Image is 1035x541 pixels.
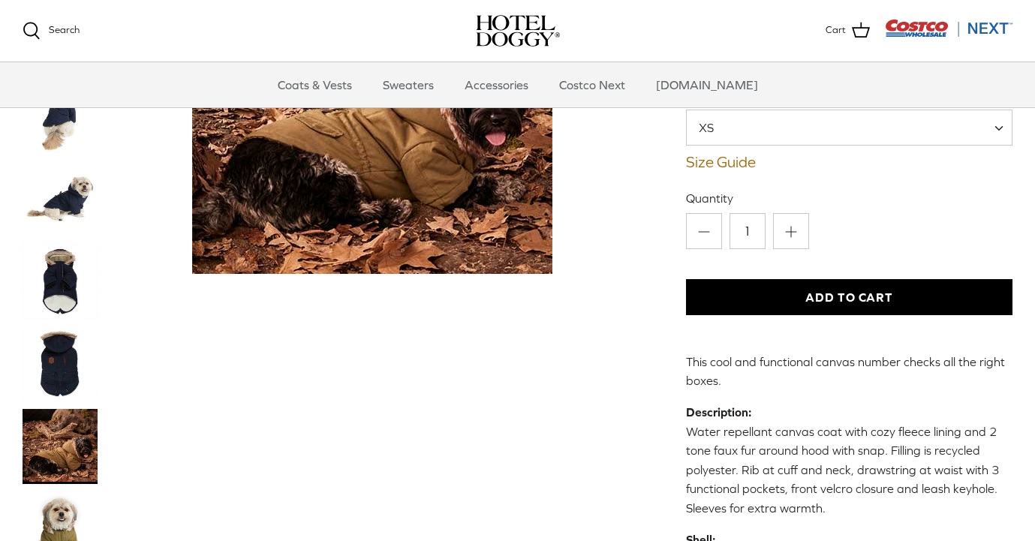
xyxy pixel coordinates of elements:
[264,62,366,107] a: Coats & Vests
[23,22,80,40] a: Search
[885,19,1012,38] img: Costco Next
[23,326,98,401] a: Thumbnail Link
[476,15,560,47] a: hoteldoggy.com hoteldoggycom
[686,110,1012,146] span: XS
[686,190,1012,206] label: Quantity
[476,15,560,47] img: hoteldoggycom
[451,62,542,107] a: Accessories
[826,23,846,38] span: Cart
[23,78,98,153] a: Thumbnail Link
[730,213,766,249] input: Quantity
[23,243,98,318] a: Thumbnail Link
[546,62,639,107] a: Costco Next
[642,62,772,107] a: [DOMAIN_NAME]
[686,403,1012,518] p: Water repellant canvas coat with cozy fleece lining and 2 tone faux fur around hood with snap. Fi...
[686,279,1012,315] button: Add to Cart
[686,405,751,419] strong: Description:
[49,24,80,35] span: Search
[23,408,98,483] a: Thumbnail Link
[826,21,870,41] a: Cart
[885,29,1012,40] a: Visit Costco Next
[23,161,98,236] a: Thumbnail Link
[687,119,744,136] span: XS
[686,353,1012,391] p: This cool and functional canvas number checks all the right boxes.
[369,62,447,107] a: Sweaters
[686,153,1012,171] a: Size Guide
